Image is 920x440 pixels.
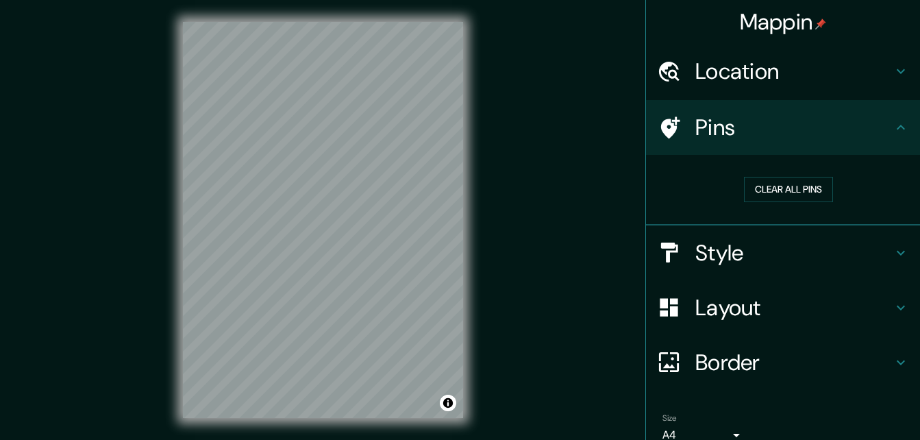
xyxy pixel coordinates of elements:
div: Location [646,44,920,99]
h4: Location [695,58,893,85]
button: Clear all pins [744,177,833,202]
div: Pins [646,100,920,155]
div: Border [646,335,920,390]
h4: Style [695,239,893,267]
h4: Mappin [740,8,827,36]
label: Size [662,412,677,424]
iframe: Help widget launcher [798,387,905,425]
img: pin-icon.png [815,19,826,29]
h4: Layout [695,294,893,321]
div: Layout [646,280,920,335]
h4: Border [695,349,893,376]
button: Toggle attribution [440,395,456,411]
h4: Pins [695,114,893,141]
div: Style [646,225,920,280]
canvas: Map [183,22,463,418]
